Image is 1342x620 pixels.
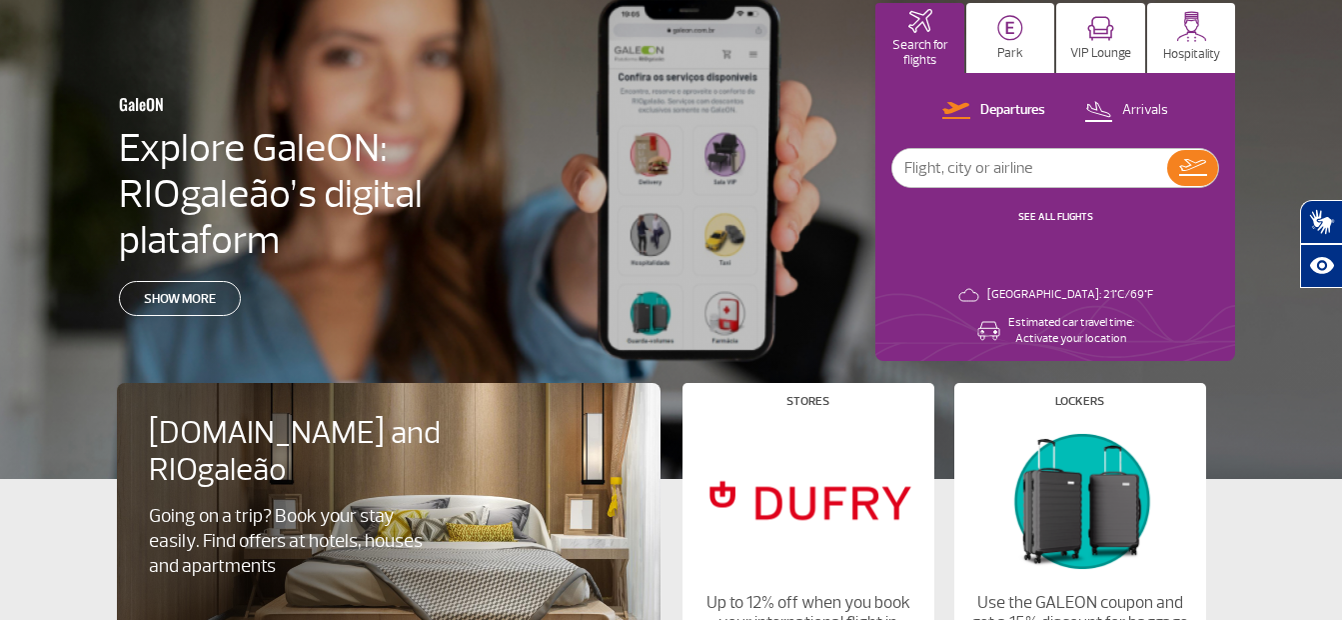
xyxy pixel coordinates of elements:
[1018,210,1093,223] a: SEE ALL FLIGHTS
[966,3,1055,73] button: Park
[875,3,964,73] button: Search for flights
[1176,11,1207,42] img: hospitality.svg
[1012,209,1099,225] button: SEE ALL FLIGHTS
[936,98,1051,124] button: Departures
[149,415,629,579] a: [DOMAIN_NAME] and RIOgaleãoGoing on a trip? Book your stay easily. Find offers at hotels, houses ...
[1147,3,1236,73] button: Hospitality
[119,83,453,125] h3: GaleON
[786,396,829,407] h4: Stores
[1078,98,1174,124] button: Arrivals
[149,504,433,579] p: Going on a trip? Book your stay easily. Find offers at hotels, houses and apartments
[1087,16,1114,41] img: vipRoom.svg
[1070,46,1131,61] p: VIP Lounge
[908,9,932,33] img: airplaneHomeActive.svg
[149,415,467,489] h4: [DOMAIN_NAME] and RIOgaleão
[1163,47,1220,62] p: Hospitality
[1008,315,1134,347] p: Estimated car travel time: Activate your location
[980,101,1045,120] p: Departures
[885,38,954,68] p: Search for flights
[892,149,1167,187] input: Flight, city or airline
[1300,200,1342,244] button: Abrir tradutor de língua de sinais.
[1055,396,1104,407] h4: Lockers
[1300,200,1342,288] div: Plugin de acessibilidade da Hand Talk.
[1300,244,1342,288] button: Abrir recursos assistivos.
[970,423,1188,577] img: Lockers
[119,125,551,263] h4: Explore GaleON: RIOgaleão’s digital plataform
[119,281,241,316] a: Show more
[987,287,1153,303] p: [GEOGRAPHIC_DATA]: 21°C/69°F
[698,423,916,577] img: Stores
[1122,101,1168,120] p: Arrivals
[997,46,1023,61] p: Park
[1056,3,1145,73] button: VIP Lounge
[997,15,1023,41] img: carParkingHome.svg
